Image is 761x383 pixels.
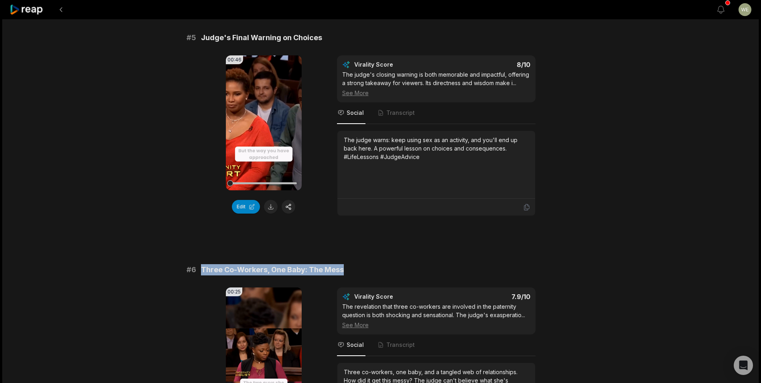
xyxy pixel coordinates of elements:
span: Social [347,341,364,349]
div: See More [342,89,530,97]
div: 8 /10 [444,61,530,69]
span: Transcript [386,109,415,117]
div: Open Intercom Messenger [734,356,753,375]
nav: Tabs [337,334,536,356]
div: The judge's closing warning is both memorable and impactful, offering a strong takeaway for viewe... [342,70,530,97]
span: # 6 [187,264,196,275]
div: The revelation that three co-workers are involved in the paternity question is both shocking and ... [342,302,530,329]
div: See More [342,321,530,329]
span: Judge's Final Warning on Choices [201,32,322,43]
span: Social [347,109,364,117]
nav: Tabs [337,102,536,124]
span: Three Co-Workers, One Baby: The Mess [201,264,344,275]
div: Virality Score [354,61,440,69]
button: Edit [232,200,260,214]
video: Your browser does not support mp4 format. [226,55,302,190]
div: The judge warns: keep using sex as an activity, and you'll end up back here. A powerful lesson on... [344,136,529,161]
span: # 5 [187,32,196,43]
div: Virality Score [354,293,440,301]
div: 7.9 /10 [444,293,530,301]
span: Transcript [386,341,415,349]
